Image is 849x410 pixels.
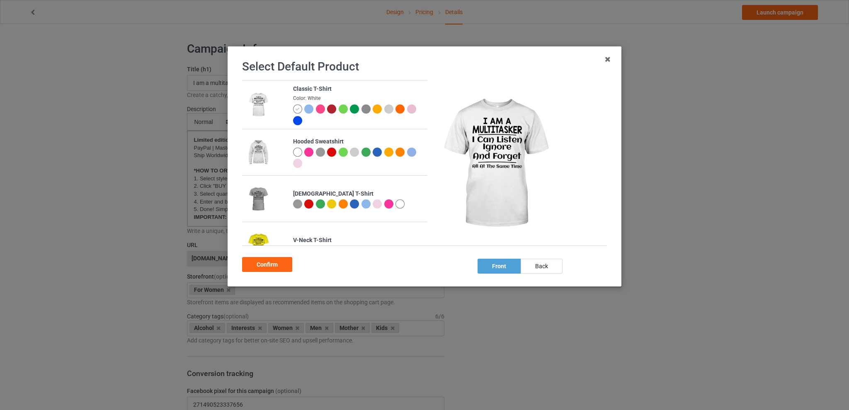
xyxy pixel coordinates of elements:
[242,59,607,74] h1: Select Default Product
[293,138,423,146] div: Hooded Sweatshirt
[293,236,423,245] div: V-Neck T-Shirt
[521,259,563,274] div: back
[293,190,423,198] div: [DEMOGRAPHIC_DATA] T-Shirt
[242,257,292,272] div: Confirm
[293,85,423,93] div: Classic T-Shirt
[361,104,371,114] img: heather_texture.png
[478,259,521,274] div: front
[293,95,423,102] div: Color: White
